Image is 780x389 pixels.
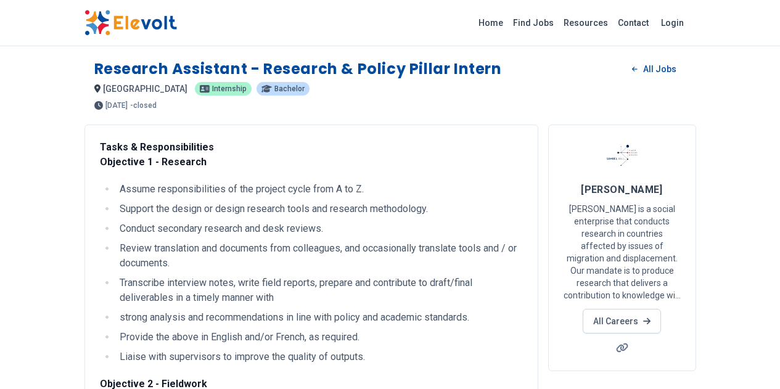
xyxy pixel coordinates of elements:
[130,102,157,109] p: - closed
[116,330,523,345] li: Provide the above in English and/or French, as required.
[116,221,523,236] li: Conduct secondary research and desk reviews.
[116,182,523,197] li: Assume responsibilities of the project cycle from A to Z.
[84,10,177,36] img: Elevolt
[116,276,523,305] li: Transcribe interview notes, write field reports, prepare and contribute to draft/final deliverabl...
[116,241,523,271] li: Review translation and documents from colleagues, and occasionally translate tools and / or docum...
[474,13,508,33] a: Home
[508,13,559,33] a: Find Jobs
[564,203,681,301] p: [PERSON_NAME] is a social enterprise that conducts research in countries affected by issues of mi...
[654,10,691,35] a: Login
[103,84,187,94] span: [GEOGRAPHIC_DATA]
[607,140,638,171] img: Samuel Hall
[274,85,305,92] span: Bachelor
[212,85,247,92] span: internship
[622,60,686,78] a: All Jobs
[613,13,654,33] a: Contact
[94,59,502,79] h1: Research Assistant - Research & Policy Pillar Intern
[100,141,214,168] strong: Tasks & Responsibilities Objective 1 - Research
[105,102,128,109] span: [DATE]
[116,350,523,364] li: Liaise with supervisors to improve the quality of outputs.
[116,310,523,325] li: strong analysis and recommendations in line with policy and academic standards.
[116,202,523,216] li: Support the design or design research tools and research methodology.
[581,184,663,195] span: [PERSON_NAME]
[559,13,613,33] a: Resources
[583,309,661,334] a: All Careers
